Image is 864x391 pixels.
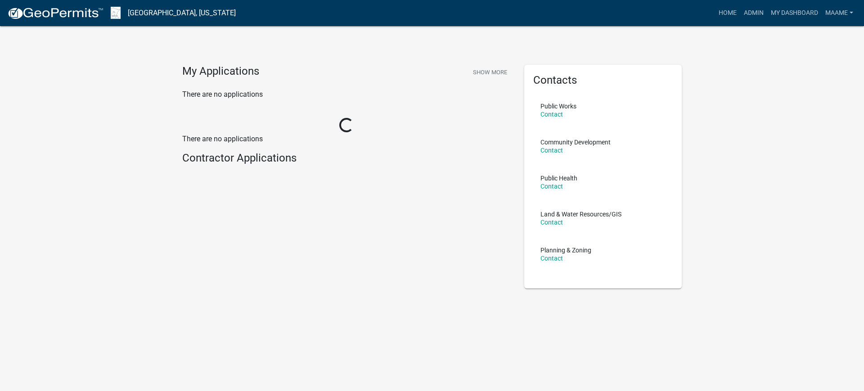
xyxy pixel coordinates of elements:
a: My Dashboard [767,4,822,22]
a: Contact [540,219,563,226]
a: Contact [540,255,563,262]
p: Public Works [540,103,576,109]
img: Waseca County, Minnesota [111,7,121,19]
a: [GEOGRAPHIC_DATA], [US_STATE] [128,5,236,21]
p: There are no applications [182,89,511,100]
p: Public Health [540,175,577,181]
p: There are no applications [182,134,511,144]
a: Contact [540,111,563,118]
h5: Contacts [533,74,673,87]
a: Maame [822,4,857,22]
button: Show More [469,65,511,80]
p: Land & Water Resources/GIS [540,211,621,217]
h4: Contractor Applications [182,152,511,165]
wm-workflow-list-section: Contractor Applications [182,152,511,168]
p: Community Development [540,139,611,145]
h4: My Applications [182,65,259,78]
a: Contact [540,147,563,154]
a: Home [715,4,740,22]
a: Contact [540,183,563,190]
a: Admin [740,4,767,22]
p: Planning & Zoning [540,247,591,253]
